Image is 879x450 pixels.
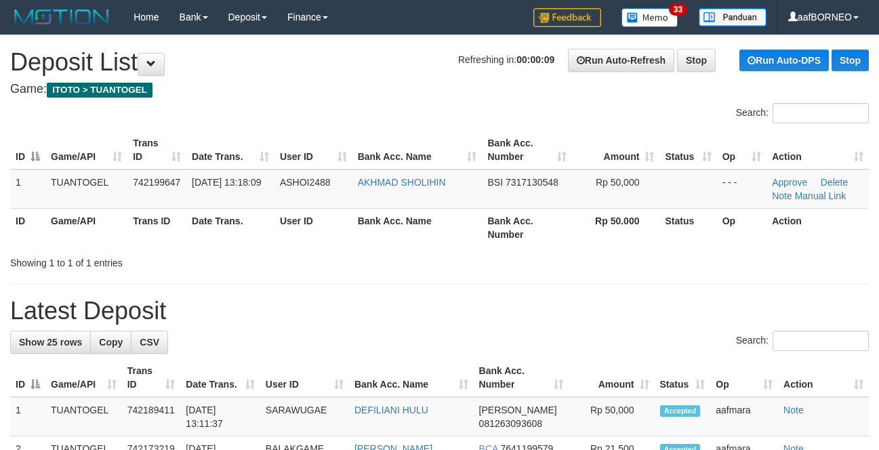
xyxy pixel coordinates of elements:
[349,359,474,397] th: Bank Acc. Name: activate to sort column ascending
[140,337,159,348] span: CSV
[795,190,846,201] a: Manual Link
[474,359,569,397] th: Bank Acc. Number: activate to sort column ascending
[280,177,331,188] span: ASHOI2488
[699,8,766,26] img: panduan.png
[354,405,428,415] a: DEFILIANI HULU
[260,359,349,397] th: User ID: activate to sort column ascending
[358,177,446,188] a: AKHMAD SHOLIHIN
[710,397,778,436] td: aafmara
[533,8,601,27] img: Feedback.jpg
[99,337,123,348] span: Copy
[45,359,122,397] th: Game/API: activate to sort column ascending
[133,177,180,188] span: 742199647
[352,208,483,247] th: Bank Acc. Name
[45,208,127,247] th: Game/API
[572,208,660,247] th: Rp 50.000
[621,8,678,27] img: Button%20Memo.svg
[186,131,274,169] th: Date Trans.: activate to sort column ascending
[506,177,558,188] span: Copy 7317130548 to clipboard
[352,131,483,169] th: Bank Acc. Name: activate to sort column ascending
[655,359,711,397] th: Status: activate to sort column ascending
[10,169,45,209] td: 1
[773,103,869,123] input: Search:
[180,359,260,397] th: Date Trans.: activate to sort column ascending
[596,177,640,188] span: Rp 50,000
[127,131,186,169] th: Trans ID: activate to sort column ascending
[10,251,356,270] div: Showing 1 to 1 of 1 entries
[10,131,45,169] th: ID: activate to sort column descending
[45,169,127,209] td: TUANTOGEL
[45,131,127,169] th: Game/API: activate to sort column ascending
[180,397,260,436] td: [DATE] 13:11:37
[131,331,168,354] a: CSV
[669,3,687,16] span: 33
[10,359,45,397] th: ID: activate to sort column descending
[127,208,186,247] th: Trans ID
[482,208,572,247] th: Bank Acc. Number
[766,131,869,169] th: Action: activate to sort column ascending
[90,331,131,354] a: Copy
[659,131,716,169] th: Status: activate to sort column ascending
[10,331,91,354] a: Show 25 rows
[660,405,701,417] span: Accepted
[45,397,122,436] td: TUANTOGEL
[773,331,869,351] input: Search:
[10,83,869,96] h4: Game:
[10,49,869,76] h1: Deposit List
[717,169,766,209] td: - - -
[482,131,572,169] th: Bank Acc. Number: activate to sort column ascending
[260,397,349,436] td: SARAWUGAE
[569,359,655,397] th: Amount: activate to sort column ascending
[47,83,152,98] span: ITOTO > TUANTOGEL
[122,359,181,397] th: Trans ID: activate to sort column ascending
[487,177,503,188] span: BSI
[192,177,261,188] span: [DATE] 13:18:09
[458,54,554,65] span: Refreshing in:
[10,298,869,325] h1: Latest Deposit
[479,405,557,415] span: [PERSON_NAME]
[832,49,869,71] a: Stop
[10,397,45,436] td: 1
[821,177,848,188] a: Delete
[739,49,829,71] a: Run Auto-DPS
[766,208,869,247] th: Action
[778,359,869,397] th: Action: activate to sort column ascending
[736,331,869,351] label: Search:
[677,49,716,72] a: Stop
[659,208,716,247] th: Status
[717,131,766,169] th: Op: activate to sort column ascending
[710,359,778,397] th: Op: activate to sort column ascending
[772,190,792,201] a: Note
[736,103,869,123] label: Search:
[569,397,655,436] td: Rp 50,000
[274,208,352,247] th: User ID
[122,397,181,436] td: 742189411
[772,177,807,188] a: Approve
[19,337,82,348] span: Show 25 rows
[10,7,113,27] img: MOTION_logo.png
[717,208,766,247] th: Op
[186,208,274,247] th: Date Trans.
[568,49,674,72] a: Run Auto-Refresh
[516,54,554,65] strong: 00:00:09
[479,418,542,429] span: Copy 081263093608 to clipboard
[274,131,352,169] th: User ID: activate to sort column ascending
[10,208,45,247] th: ID
[572,131,660,169] th: Amount: activate to sort column ascending
[783,405,804,415] a: Note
